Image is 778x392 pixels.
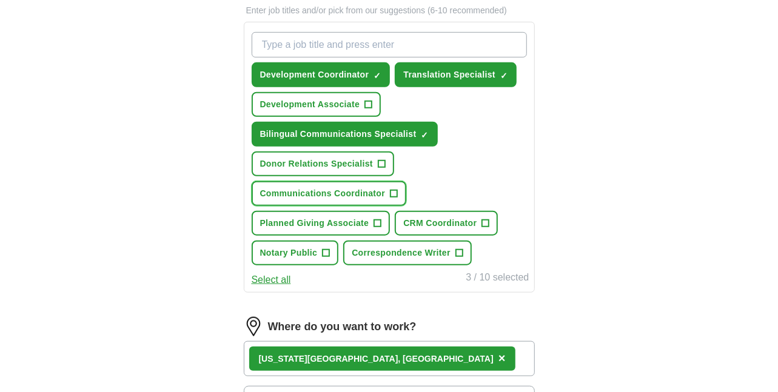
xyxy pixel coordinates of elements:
span: ✓ [421,130,429,140]
span: Correspondence Writer [352,247,451,259]
span: Bilingual Communications Specialist [260,128,417,141]
span: × [498,351,506,365]
input: Type a job title and press enter [252,32,527,58]
button: Translation Specialist✓ [395,62,517,87]
button: Select all [252,273,291,287]
button: Development Associate [252,92,381,117]
div: [US_STATE][GEOGRAPHIC_DATA], [GEOGRAPHIC_DATA] [259,353,494,365]
span: Notary Public [260,247,318,259]
button: CRM Coordinator [395,211,498,236]
div: 3 / 10 selected [466,270,529,287]
img: location.png [244,317,263,336]
span: ✓ [374,71,381,81]
span: Donor Relations Specialist [260,158,373,170]
span: Planned Giving Associate [260,217,369,230]
span: CRM Coordinator [403,217,477,230]
span: Development Associate [260,98,360,111]
button: × [498,350,506,368]
button: Planned Giving Associate [252,211,391,236]
label: Where do you want to work? [268,319,417,335]
button: Donor Relations Specialist [252,151,394,176]
button: Development Coordinator✓ [252,62,391,87]
span: Communications Coordinator [260,187,386,200]
span: Translation Specialist [403,68,495,81]
button: Bilingual Communications Specialist✓ [252,122,438,147]
button: Notary Public [252,241,339,265]
p: Enter job titles and/or pick from our suggestions (6-10 recommended) [244,4,535,17]
button: Correspondence Writer [343,241,472,265]
button: Communications Coordinator [252,181,407,206]
span: ✓ [500,71,508,81]
span: Development Coordinator [260,68,369,81]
